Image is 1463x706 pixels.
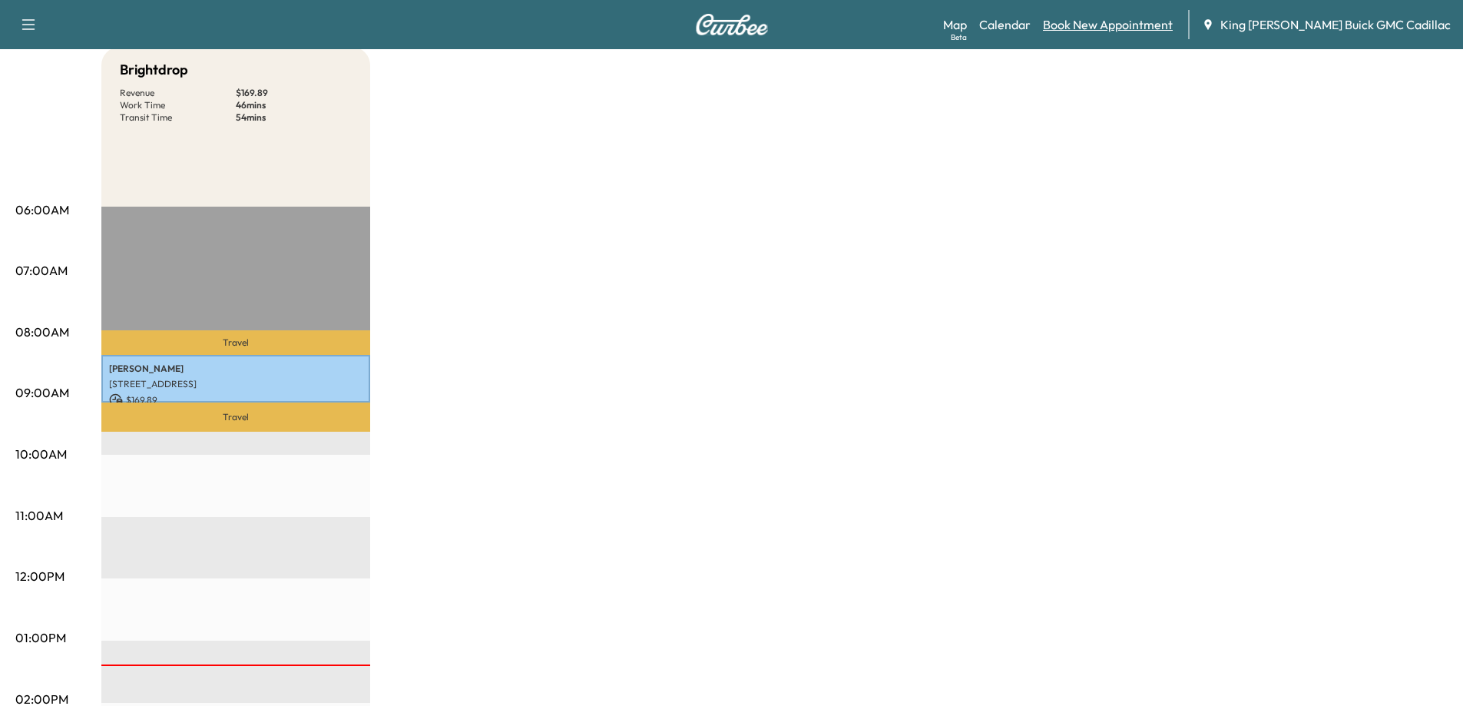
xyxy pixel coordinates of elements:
p: 46 mins [236,99,352,111]
p: 09:00AM [15,383,69,402]
p: 01:00PM [15,628,66,647]
img: Curbee Logo [695,14,769,35]
p: 08:00AM [15,323,69,341]
a: Calendar [979,15,1031,34]
p: Work Time [120,99,236,111]
p: 12:00PM [15,567,65,585]
div: Beta [951,31,967,43]
p: 10:00AM [15,445,67,463]
p: $ 169.89 [236,87,352,99]
a: Book New Appointment [1043,15,1173,34]
a: MapBeta [943,15,967,34]
p: Travel [101,330,370,355]
p: Travel [101,403,370,432]
p: 07:00AM [15,261,68,280]
span: King [PERSON_NAME] Buick GMC Cadillac [1220,15,1451,34]
p: 11:00AM [15,506,63,525]
p: Transit Time [120,111,236,124]
h5: Brightdrop [120,59,188,81]
p: Revenue [120,87,236,99]
p: [PERSON_NAME] [109,363,362,375]
p: 54 mins [236,111,352,124]
p: $ 169.89 [109,393,362,407]
p: [STREET_ADDRESS] [109,378,362,390]
p: 06:00AM [15,201,69,219]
